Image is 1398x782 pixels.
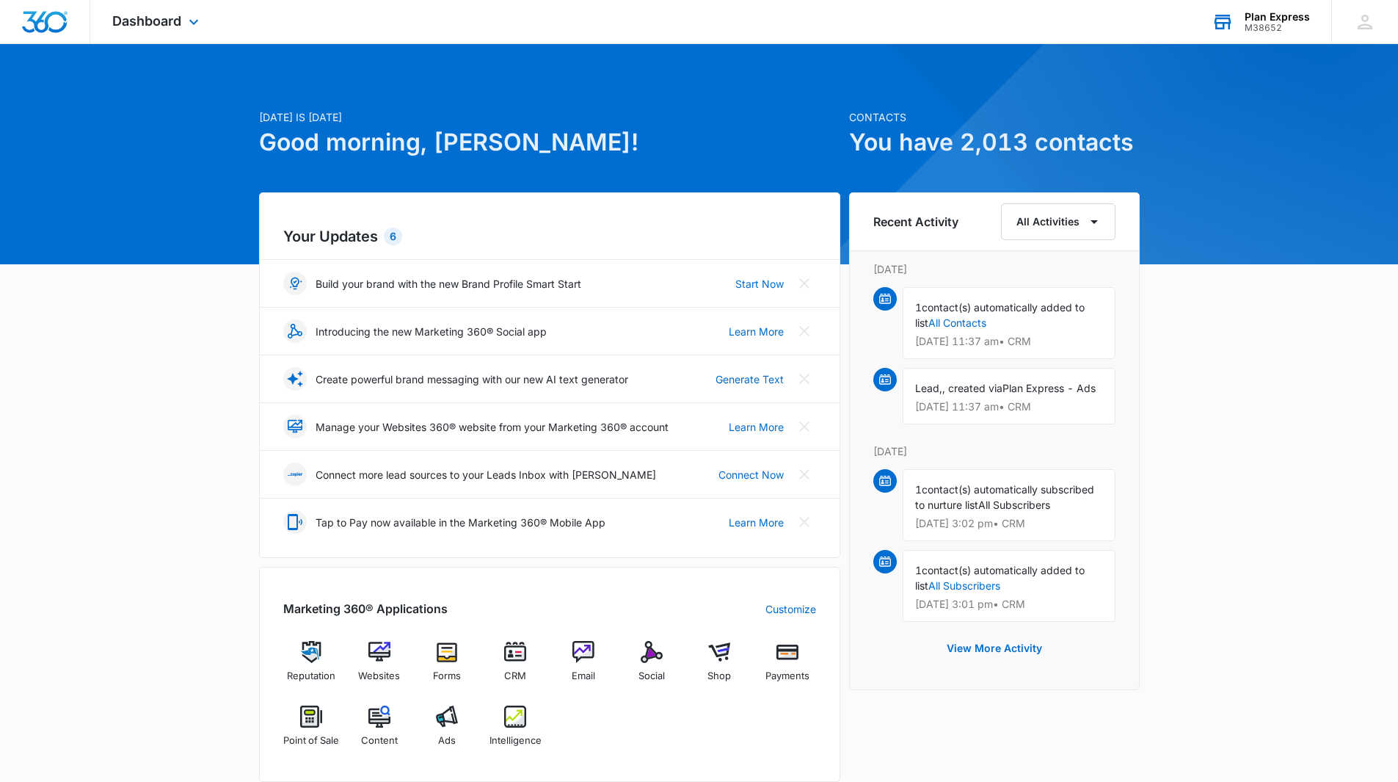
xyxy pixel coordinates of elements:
a: Learn More [729,419,784,435]
a: Connect Now [718,467,784,482]
span: All Subscribers [978,499,1050,511]
h1: You have 2,013 contacts [849,125,1140,160]
span: , created via [942,382,1002,394]
div: account id [1245,23,1310,33]
div: account name [1245,11,1310,23]
a: Social [623,641,680,694]
a: Shop [691,641,748,694]
span: Forms [433,669,461,684]
span: Dashboard [112,13,181,29]
a: Ads [419,706,476,759]
p: Manage your Websites 360® website from your Marketing 360® account [316,419,669,435]
p: Connect more lead sources to your Leads Inbox with [PERSON_NAME] [316,467,656,482]
div: 6 [384,228,402,245]
a: Reputation [283,641,340,694]
a: CRM [487,641,544,694]
p: [DATE] 11:37 am • CRM [915,336,1103,347]
h6: Recent Activity [873,213,958,231]
span: Intelligence [489,734,542,748]
a: Intelligence [487,706,544,759]
span: Payments [765,669,809,684]
p: Build your brand with the new Brand Profile Smart Start [316,276,581,292]
h2: Marketing 360® Applications [283,600,448,618]
span: 1 [915,483,922,496]
button: View More Activity [932,631,1057,666]
button: Close [793,272,816,295]
span: 1 [915,564,922,576]
p: [DATE] is [DATE] [259,109,840,125]
a: Start Now [735,276,784,292]
a: All Contacts [928,316,986,329]
a: All Subscribers [928,579,1000,592]
button: All Activities [1001,203,1115,240]
p: [DATE] [873,444,1115,459]
button: Close [793,463,816,486]
span: contact(s) automatically added to list [915,301,1085,329]
p: [DATE] 3:02 pm • CRM [915,518,1103,529]
p: [DATE] 11:37 am • CRM [915,402,1103,412]
button: Close [793,415,816,438]
a: Generate Text [716,372,784,387]
span: CRM [504,669,526,684]
span: Websites [358,669,400,684]
a: Payments [760,641,816,694]
p: [DATE] [873,261,1115,277]
span: Ads [438,734,456,748]
span: contact(s) automatically added to list [915,564,1085,592]
a: Learn More [729,515,784,530]
span: 1 [915,301,922,314]
a: Websites [351,641,407,694]
a: Content [351,706,407,759]
h1: Good morning, [PERSON_NAME]! [259,125,840,160]
a: Learn More [729,324,784,339]
span: Plan Express - Ads [1002,382,1096,394]
p: Introducing the new Marketing 360® Social app [316,324,547,339]
p: Tap to Pay now available in the Marketing 360® Mobile App [316,515,605,530]
p: [DATE] 3:01 pm • CRM [915,599,1103,609]
h2: Your Updates [283,225,816,247]
span: Email [572,669,595,684]
span: Lead, [915,382,942,394]
button: Close [793,367,816,391]
span: Point of Sale [283,734,339,748]
a: Point of Sale [283,706,340,759]
p: Create powerful brand messaging with our new AI text generator [316,372,628,387]
span: Reputation [287,669,335,684]
span: Shop [707,669,731,684]
button: Close [793,510,816,534]
a: Email [556,641,612,694]
a: Forms [419,641,476,694]
span: Content [361,734,398,748]
button: Close [793,319,816,343]
p: Contacts [849,109,1140,125]
span: Social [638,669,665,684]
span: contact(s) automatically subscribed to nurture list [915,483,1094,511]
a: Customize [765,601,816,617]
